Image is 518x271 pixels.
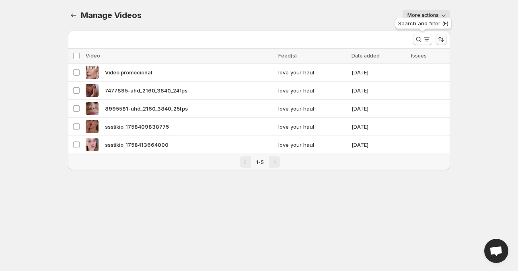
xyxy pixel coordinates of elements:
div: Open chat [484,239,508,263]
span: Manage Videos [81,10,141,20]
span: More actions [407,12,439,18]
img: ssstikio_1758409838775 [86,120,99,133]
span: love your haul [278,86,347,94]
nav: Pagination [68,154,450,170]
span: ssstikio_1758409838775 [105,123,169,131]
span: Date added [351,53,380,59]
span: 8995581-uhd_2160_3840_25fps [105,105,188,113]
td: [DATE] [349,82,409,100]
td: [DATE] [349,118,409,136]
td: [DATE] [349,136,409,154]
span: love your haul [278,68,347,76]
td: [DATE] [349,100,409,118]
span: 7477895-uhd_2160_3840_24fps [105,86,187,94]
button: Search and filter results [413,34,432,45]
span: love your haul [278,105,347,113]
td: [DATE] [349,64,409,82]
span: Issues [411,53,427,59]
span: Feed(s) [278,53,297,59]
img: 7477895-uhd_2160_3840_24fps [86,84,99,97]
img: 8995581-uhd_2160_3840_25fps [86,102,99,115]
img: ssstikio_1758413664000 [86,138,99,151]
span: love your haul [278,123,347,131]
span: Video promocional [105,68,152,76]
button: More actions [403,10,450,21]
button: Manage Videos [68,10,79,21]
span: Video [86,53,100,59]
button: Sort the results [436,34,447,45]
span: love your haul [278,141,347,149]
span: ssstikio_1758413664000 [105,141,169,149]
img: Video promocional [86,66,99,79]
span: 1-5 [256,159,264,165]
